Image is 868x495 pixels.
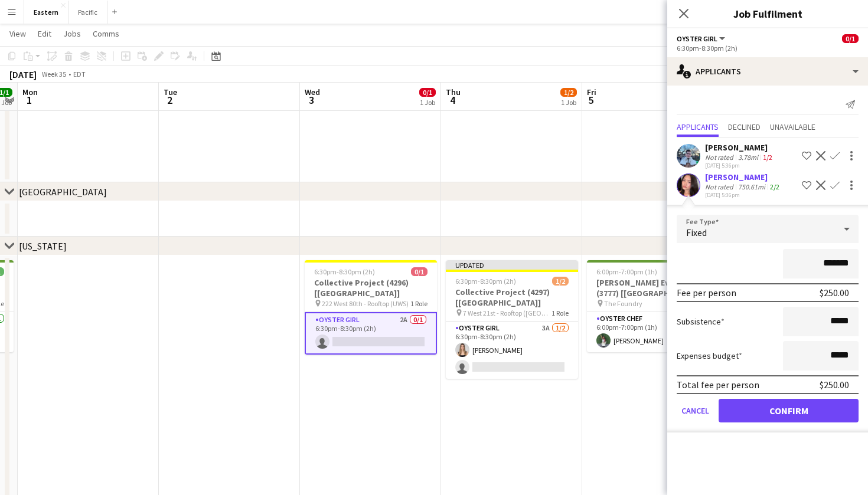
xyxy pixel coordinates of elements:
span: 222 West 80th - Rooftop (UWS) [322,299,409,308]
div: 750.61mi [736,182,768,191]
div: $250.00 [820,379,849,391]
span: Week 35 [39,70,68,78]
div: EDT [73,70,86,78]
span: 4 [444,93,461,107]
button: Pacific [68,1,107,24]
span: Jobs [63,28,81,39]
span: 6:30pm-8:30pm (2h) [314,267,375,276]
span: Mon [22,87,38,97]
div: [PERSON_NAME] [705,172,782,182]
app-job-card: 6:30pm-8:30pm (2h)0/1Collective Project (4296) [[GEOGRAPHIC_DATA]] 222 West 80th - Rooftop (UWS)1... [305,260,437,355]
div: 1 Job [420,98,435,107]
div: 6:30pm-8:30pm (2h) [677,44,859,53]
span: Comms [93,28,119,39]
span: 1 Role [552,309,569,317]
span: 5 [585,93,596,107]
span: 1 [21,93,38,107]
span: 1/2 [552,277,569,286]
span: Applicants [677,123,719,131]
button: Eastern [24,1,68,24]
app-skills-label: 1/2 [763,153,772,162]
span: Tue [164,87,177,97]
div: 3.78mi [736,153,761,162]
span: Edit [38,28,51,39]
h3: [PERSON_NAME] Events (3777) [[GEOGRAPHIC_DATA]] [587,277,719,299]
span: The Foundry [604,299,642,308]
app-job-card: 6:00pm-7:00pm (1h)1/1[PERSON_NAME] Events (3777) [[GEOGRAPHIC_DATA]] The Foundry1 RoleOyster Chef... [587,260,719,352]
button: Confirm [719,399,859,422]
span: Thu [446,87,461,97]
span: Wed [305,87,320,97]
span: Oyster Girl [677,34,717,43]
h3: Collective Project (4297) [[GEOGRAPHIC_DATA]] [446,287,578,308]
span: 6:00pm-7:00pm (1h) [596,267,657,276]
h3: Job Fulfilment [667,6,868,21]
a: Jobs [58,26,86,41]
app-job-card: Updated6:30pm-8:30pm (2h)1/2Collective Project (4297) [[GEOGRAPHIC_DATA]] 7 West 21st - Rooftop (... [446,260,578,379]
button: Cancel [677,399,714,422]
app-skills-label: 2/2 [770,182,779,191]
div: Applicants [667,57,868,86]
div: [GEOGRAPHIC_DATA] [19,186,107,198]
span: 0/1 [419,88,436,97]
span: 7 West 21st - Rooftop ([GEOGRAPHIC_DATA]) [463,309,552,317]
app-card-role: Oyster Girl2A0/16:30pm-8:30pm (2h) [305,312,437,355]
div: [US_STATE] [19,240,67,252]
div: [PERSON_NAME] [705,142,775,153]
button: Oyster Girl [677,34,727,43]
a: View [5,26,31,41]
app-card-role: Oyster Chef1/16:00pm-7:00pm (1h)[PERSON_NAME] [587,312,719,352]
div: Fee per person [677,287,736,299]
span: 6:30pm-8:30pm (2h) [455,277,516,286]
span: Fixed [686,227,707,238]
div: $250.00 [820,287,849,299]
span: View [9,28,26,39]
span: Declined [728,123,761,131]
span: 3 [303,93,320,107]
div: Not rated [705,153,736,162]
span: 1/2 [560,88,577,97]
span: Unavailable [770,123,815,131]
app-card-role: Oyster Girl3A1/26:30pm-8:30pm (2h)[PERSON_NAME] [446,322,578,379]
a: Comms [88,26,124,41]
h3: Collective Project (4296) [[GEOGRAPHIC_DATA]] [305,277,437,299]
span: Fri [587,87,596,97]
div: [DATE] 5:36pm [705,191,782,199]
div: 1 Job [561,98,576,107]
span: 2 [162,93,177,107]
span: 1 Role [410,299,428,308]
div: [DATE] [9,68,37,80]
div: Not rated [705,182,736,191]
div: Updated [446,260,578,270]
a: Edit [33,26,56,41]
div: Total fee per person [677,379,759,391]
span: 0/1 [411,267,428,276]
span: 0/1 [842,34,859,43]
label: Expenses budget [677,350,742,361]
label: Subsistence [677,316,725,327]
div: [DATE] 5:36pm [705,162,775,169]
